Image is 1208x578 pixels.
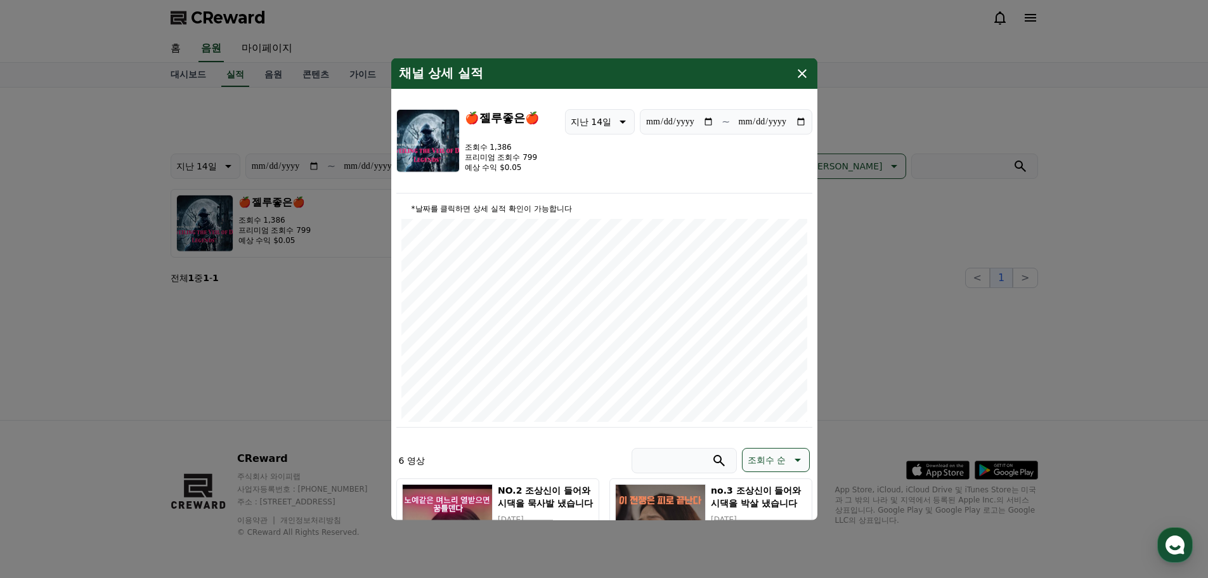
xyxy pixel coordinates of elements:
[391,58,817,520] div: modal
[399,454,425,466] p: 6 영상
[465,108,540,126] h3: 🍎 젤루좋은🍎
[399,65,484,81] h4: 채널 상세 실적
[465,152,540,162] p: 프리미엄 조회수 799
[711,514,806,524] p: [DATE]
[498,514,593,524] p: [DATE]
[742,447,809,471] button: 조회수 순
[465,141,540,152] p: 조회수 1,386
[401,203,807,213] p: *날짜를 클릭하면 상세 실적 확인이 가능합니다
[711,483,806,509] h5: no.3 조상신이 들어와 시댁을 박살 냈습니다
[748,450,786,468] p: 조회수 순
[465,162,540,172] p: 예상 수익 $0.05
[571,112,611,130] p: 지난 14일
[396,108,460,172] img: 🍎 젤루좋은🍎
[565,108,635,134] button: 지난 14일
[498,483,593,509] h5: NO.2 조상신이 들어와 시댁을 묵사발 냈습니다
[722,114,730,129] p: ~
